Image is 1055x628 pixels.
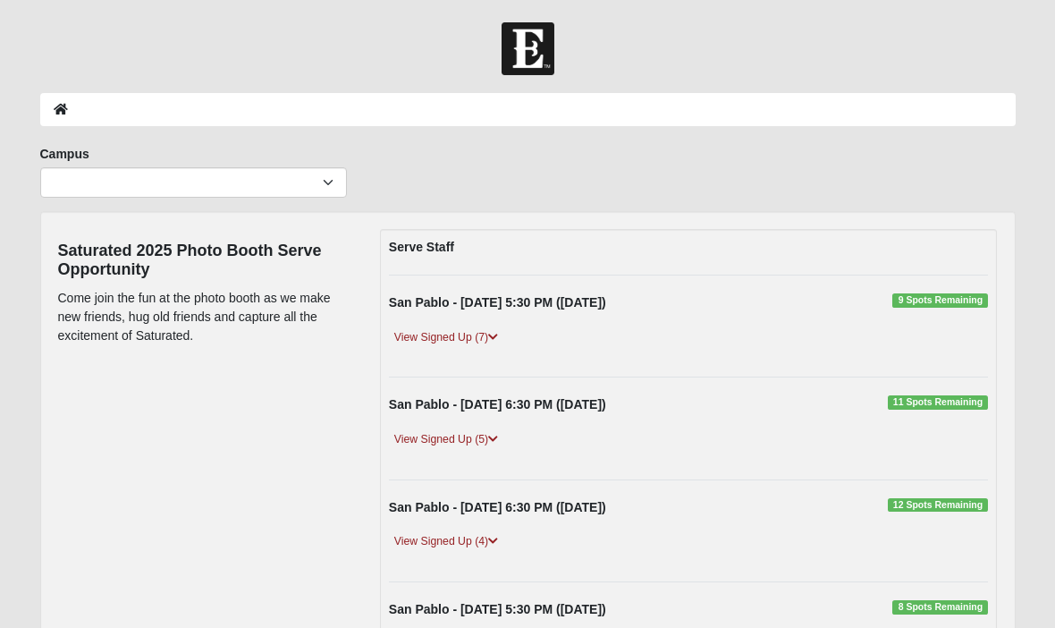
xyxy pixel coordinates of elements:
p: Come join the fun at the photo booth as we make new friends, hug old friends and capture all the ... [58,289,353,345]
a: View Signed Up (5) [389,430,503,449]
strong: San Pablo - [DATE] 5:30 PM ([DATE]) [389,295,606,310]
span: 8 Spots Remaining [892,600,988,615]
strong: San Pablo - [DATE] 5:30 PM ([DATE]) [389,602,606,616]
h4: Saturated 2025 Photo Booth Serve Opportunity [58,242,353,280]
strong: San Pablo - [DATE] 6:30 PM ([DATE]) [389,397,606,412]
img: Church of Eleven22 Logo [502,22,554,75]
label: Campus [40,145,89,163]
span: 9 Spots Remaining [892,293,988,308]
strong: San Pablo - [DATE] 6:30 PM ([DATE]) [389,500,606,514]
a: View Signed Up (7) [389,328,503,347]
span: 12 Spots Remaining [888,498,989,513]
strong: Serve Staff [389,240,454,254]
a: View Signed Up (4) [389,532,503,551]
span: 11 Spots Remaining [888,395,989,410]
